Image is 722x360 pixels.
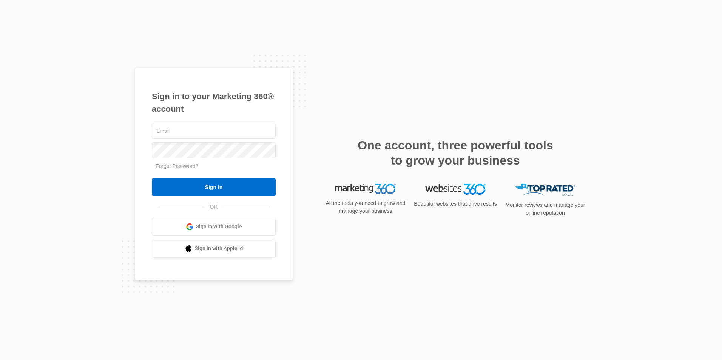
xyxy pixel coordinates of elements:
[152,240,276,258] a: Sign in with Apple Id
[196,223,242,231] span: Sign in with Google
[195,245,243,252] span: Sign in with Apple Id
[515,184,575,196] img: Top Rated Local
[503,201,588,217] p: Monitor reviews and manage your online reputation
[335,184,396,194] img: Marketing 360
[355,138,555,168] h2: One account, three powerful tools to grow your business
[205,203,223,211] span: OR
[413,200,498,208] p: Beautiful websites that drive results
[425,184,486,195] img: Websites 360
[156,163,199,169] a: Forgot Password?
[152,123,276,139] input: Email
[152,218,276,236] a: Sign in with Google
[152,90,276,115] h1: Sign in to your Marketing 360® account
[323,199,408,215] p: All the tools you need to grow and manage your business
[152,178,276,196] input: Sign In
